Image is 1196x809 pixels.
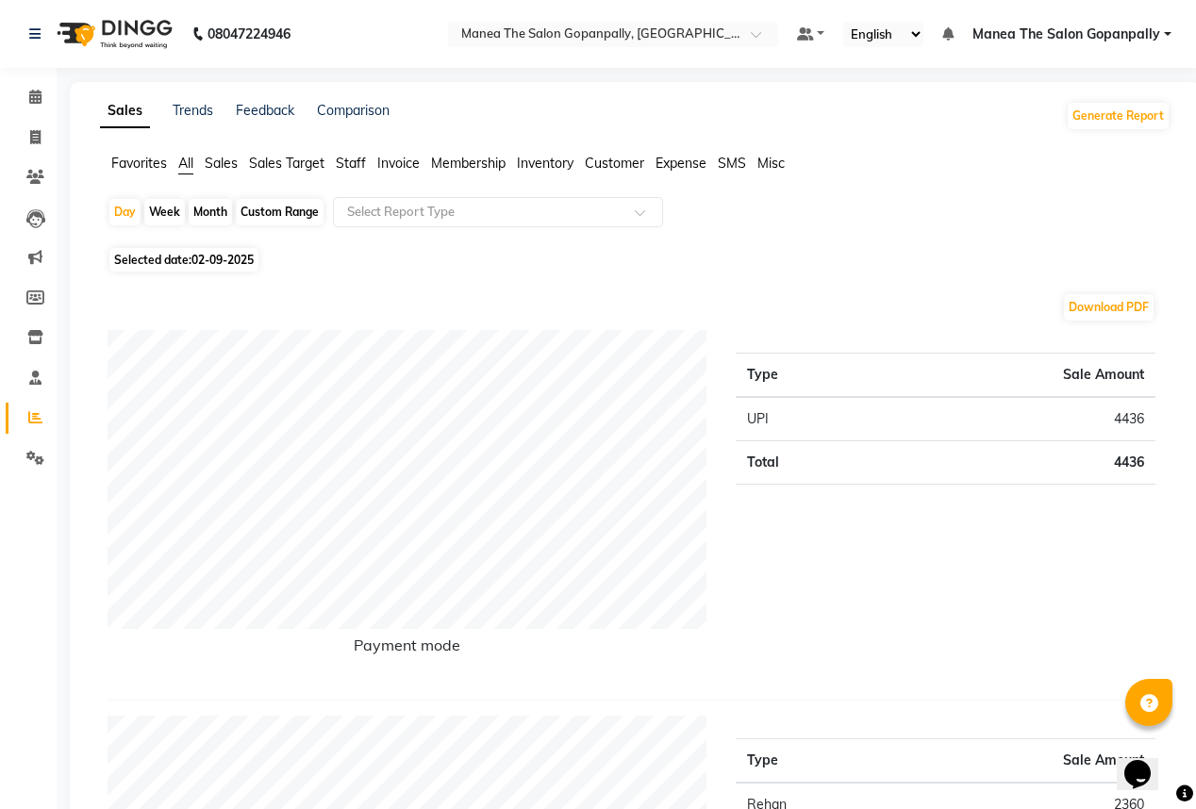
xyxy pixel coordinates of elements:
[431,155,506,172] span: Membership
[178,155,193,172] span: All
[48,8,177,60] img: logo
[736,354,881,398] th: Type
[1064,294,1154,321] button: Download PDF
[972,25,1160,44] span: Manea The Salon Gopanpally
[111,155,167,172] span: Favorites
[236,199,324,225] div: Custom Range
[1117,734,1177,790] iframe: chat widget
[736,397,881,441] td: UPI
[336,155,366,172] span: Staff
[249,155,324,172] span: Sales Target
[1068,103,1169,129] button: Generate Report
[736,739,968,784] th: Type
[718,155,746,172] span: SMS
[880,441,1155,485] td: 4436
[173,102,213,119] a: Trends
[109,199,141,225] div: Day
[517,155,573,172] span: Inventory
[736,441,881,485] td: Total
[880,397,1155,441] td: 4436
[880,354,1155,398] th: Sale Amount
[144,199,185,225] div: Week
[191,253,254,267] span: 02-09-2025
[968,739,1155,784] th: Sale Amount
[109,248,258,272] span: Selected date:
[656,155,706,172] span: Expense
[108,636,707,662] h6: Payment mode
[208,8,291,60] b: 08047224946
[205,155,238,172] span: Sales
[100,94,150,128] a: Sales
[189,199,232,225] div: Month
[757,155,785,172] span: Misc
[317,102,390,119] a: Comparison
[585,155,644,172] span: Customer
[236,102,294,119] a: Feedback
[377,155,420,172] span: Invoice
